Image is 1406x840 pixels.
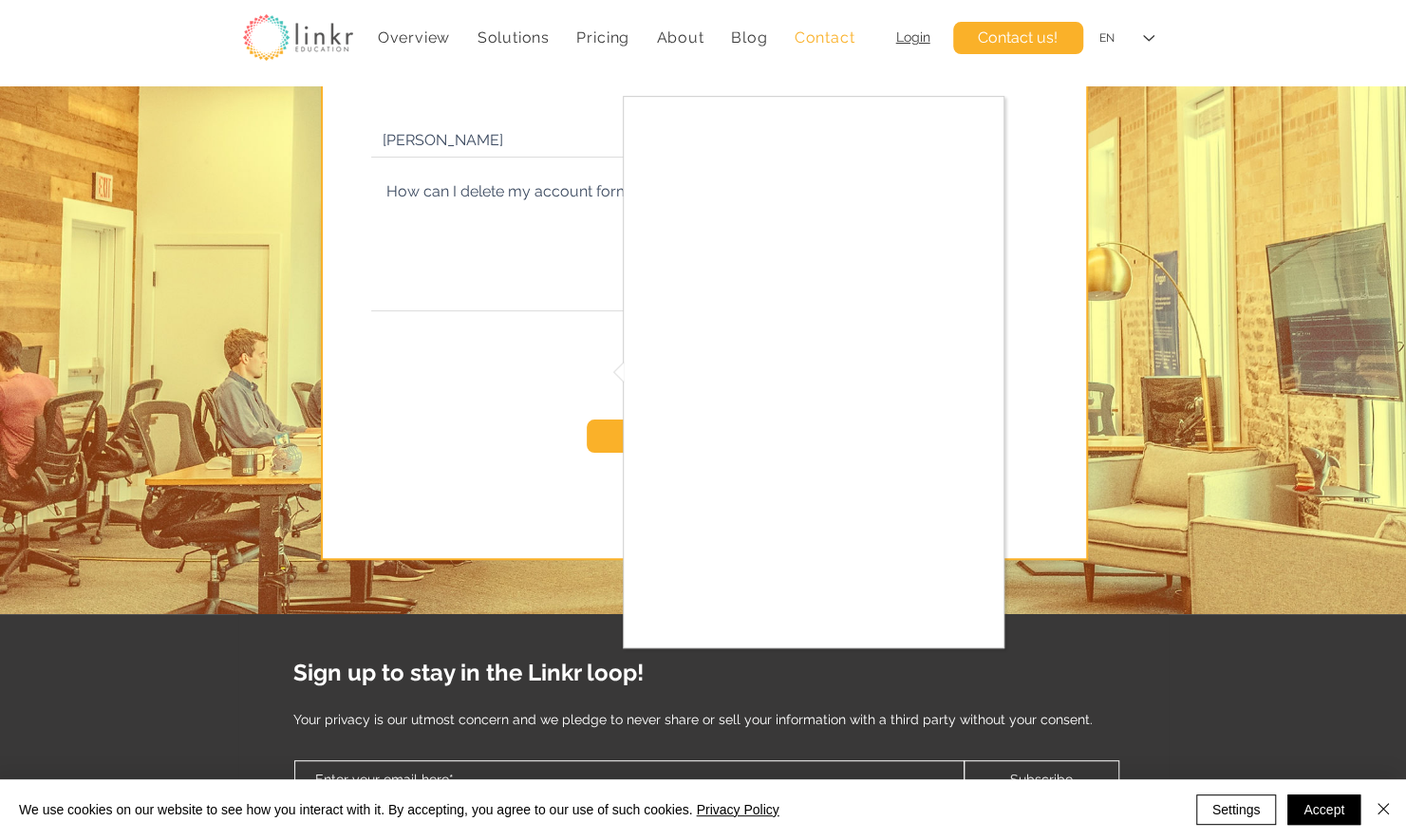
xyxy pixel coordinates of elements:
a: Privacy Policy [696,802,778,817]
span: We use cookies on our website to see how you interact with it. By accepting, you agree to our use... [19,801,779,818]
iframe: recaptcha challenge expires in two minutes [624,97,1003,647]
button: Close [1372,794,1395,825]
button: Accept [1287,794,1360,825]
img: Close [1372,797,1395,820]
button: Settings [1196,794,1277,825]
